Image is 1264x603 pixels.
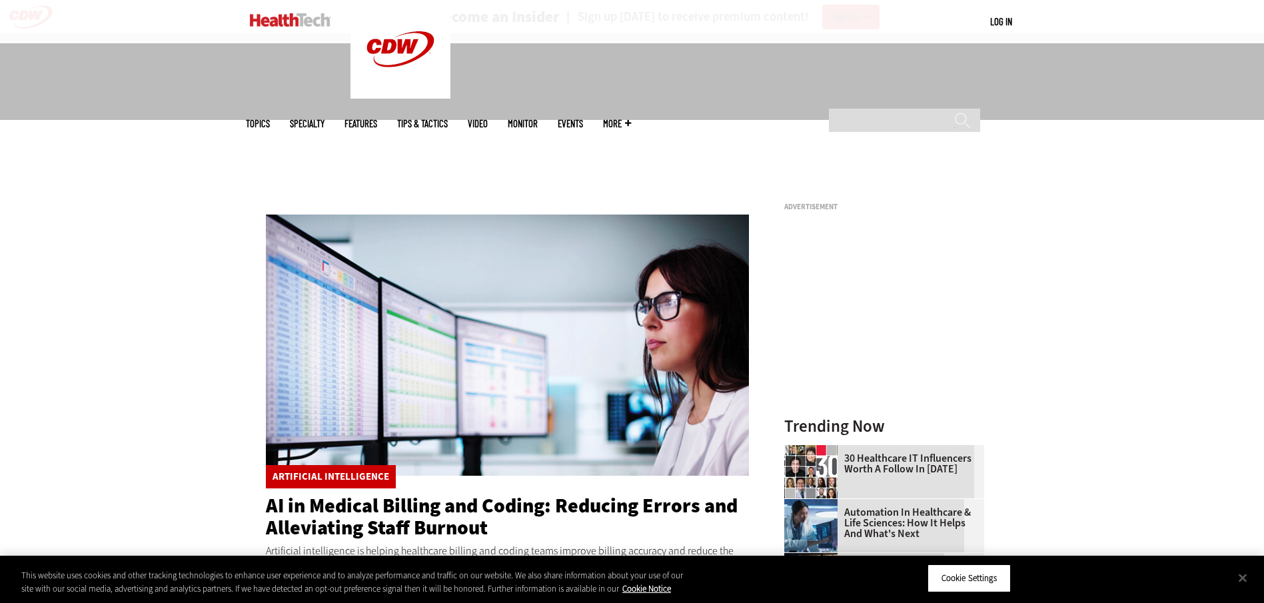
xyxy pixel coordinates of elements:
div: This website uses cookies and other tracking technologies to enhance user experience and to analy... [21,569,695,595]
a: business leaders shake hands in conference room [784,553,844,564]
h3: Advertisement [784,203,984,211]
a: MonITor [508,119,538,129]
a: Tips & Tactics [397,119,448,129]
a: Events [558,119,583,129]
iframe: advertisement [784,216,984,382]
h3: Trending Now [784,418,984,434]
a: Video [468,119,488,129]
a: More information about your privacy [622,583,671,594]
img: collage of influencers [784,445,838,498]
img: medical researchers looks at images on a monitor in a lab [784,499,838,552]
a: Artificial Intelligence [273,472,389,482]
button: Cookie Settings [928,564,1011,592]
a: 30 Healthcare IT Influencers Worth a Follow in [DATE] [784,453,976,474]
a: Features [344,119,377,129]
a: Automation in Healthcare & Life Sciences: How It Helps and What's Next [784,507,976,539]
p: Artificial intelligence is helping healthcare billing and coding teams improve billing accuracy a... [266,542,750,576]
a: Log in [990,15,1012,27]
img: medical billing and coding [266,215,750,476]
a: CDW [350,88,450,102]
span: Specialty [290,119,324,129]
span: Topics [246,119,270,129]
img: Home [250,13,330,27]
a: collage of influencers [784,445,844,456]
a: medical researchers looks at images on a monitor in a lab [784,499,844,510]
div: User menu [990,15,1012,29]
span: More [603,119,631,129]
button: Close [1228,563,1257,592]
a: AI in Medical Billing and Coding: Reducing Errors and Alleviating Staff Burnout [266,492,738,541]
